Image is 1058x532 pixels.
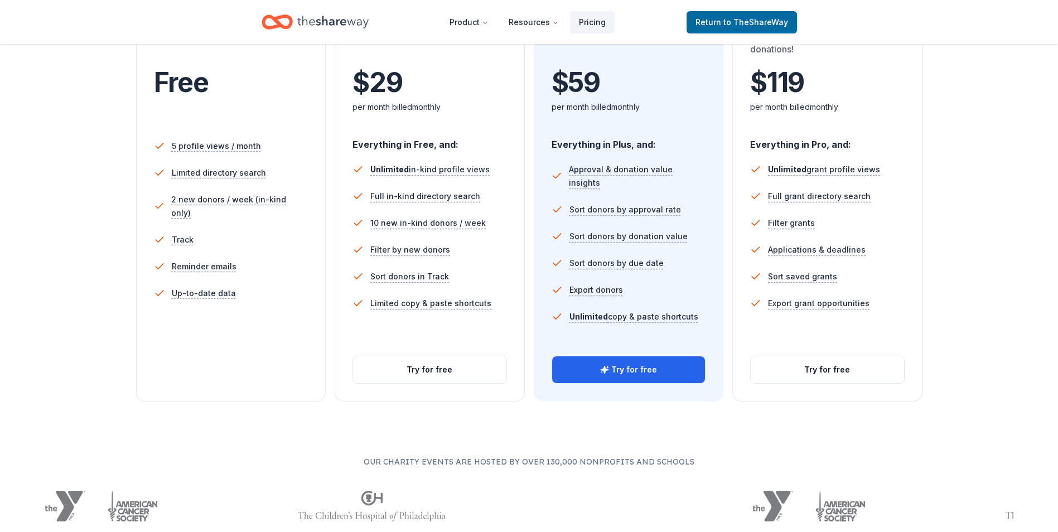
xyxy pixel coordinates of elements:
[768,216,815,230] span: Filter grants
[171,193,308,220] span: 2 new donors / week (in-kind only)
[552,356,706,383] button: Try for free
[687,11,797,33] a: Returnto TheShareWay
[695,16,788,29] span: Return
[352,29,507,60] div: You're actively soliciting donations.
[752,491,793,521] img: YMCA
[352,67,402,98] span: $ 29
[45,455,1013,468] p: Our charity events are hosted by over 130,000 nonprofits and schools
[768,243,866,257] span: Applications & deadlines
[352,128,507,152] div: Everything in Free, and:
[352,100,507,114] div: per month billed monthly
[723,17,788,27] span: to TheShareWay
[297,491,446,521] img: The Children's Hospital of Philadelphia
[441,11,497,33] button: Product
[569,312,698,321] span: copy & paste shortcuts
[569,203,681,216] span: Sort donors by approval rate
[552,100,706,114] div: per month billed monthly
[552,128,706,152] div: Everything in Plus, and:
[500,11,568,33] button: Resources
[888,491,982,521] img: Leukemia & Lymphoma Society
[552,67,600,98] span: $ 59
[768,165,806,174] span: Unlimited
[262,9,369,35] a: Home
[750,128,905,152] div: Everything in Pro, and:
[582,491,639,521] img: National PTA
[569,257,664,270] span: Sort donors by due date
[768,270,837,283] span: Sort saved grants
[370,270,449,283] span: Sort donors in Track
[353,356,506,383] button: Try for free
[45,491,85,521] img: YMCA
[569,283,623,297] span: Export donors
[370,165,490,174] span: in-kind profile views
[172,287,236,300] span: Up-to-date data
[172,166,266,180] span: Limited directory search
[468,491,560,521] img: Habitat for Humanity
[750,100,905,114] div: per month billed monthly
[180,491,274,521] img: Leukemia & Lymphoma Society
[751,356,904,383] button: Try for free
[570,11,615,33] a: Pricing
[108,491,158,521] img: American Cancer Society
[370,165,409,174] span: Unlimited
[750,29,905,60] div: You want grants and in-kind donations!
[370,190,480,203] span: Full in-kind directory search
[172,139,261,153] span: 5 profile views / month
[750,67,804,98] span: $ 119
[569,312,608,321] span: Unlimited
[172,260,236,273] span: Reminder emails
[768,297,869,310] span: Export grant opportunities
[370,216,486,230] span: 10 new in-kind donors / week
[569,163,706,190] span: Approval & donation value insights
[660,491,730,521] img: Smithsonian
[172,233,194,246] span: Track
[154,29,308,60] div: Come see what we're all about.
[441,9,615,35] nav: Main
[569,230,688,243] span: Sort donors by donation value
[768,165,880,174] span: grant profile views
[552,29,706,60] div: You want to save even more time.
[370,297,491,310] span: Limited copy & paste shortcuts
[768,190,871,203] span: Full grant directory search
[815,491,866,521] img: American Cancer Society
[370,243,450,257] span: Filter by new donors
[154,66,209,99] span: Free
